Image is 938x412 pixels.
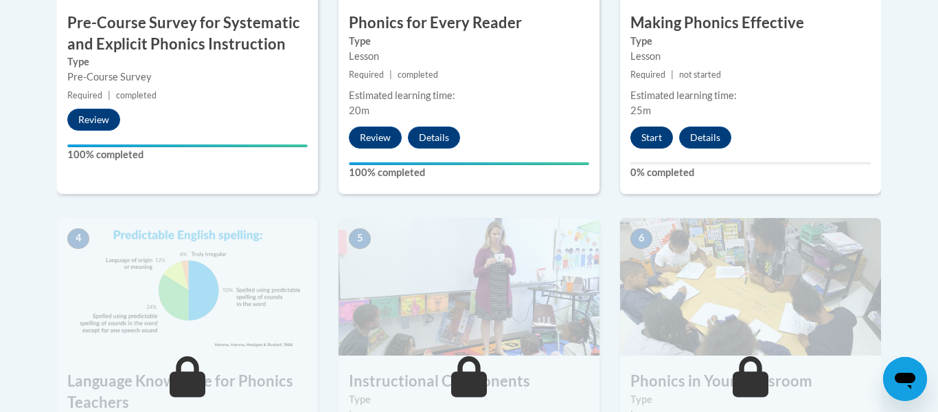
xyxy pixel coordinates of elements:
[67,69,308,85] div: Pre-Course Survey
[679,69,721,80] span: not started
[630,49,871,64] div: Lesson
[349,165,589,180] label: 100% completed
[57,12,318,55] h3: Pre-Course Survey for Systematic and Explicit Phonics Instruction
[389,69,392,80] span: |
[57,218,318,356] img: Course Image
[339,12,599,34] h3: Phonics for Every Reader
[630,228,652,249] span: 6
[349,49,589,64] div: Lesson
[630,392,871,407] label: Type
[630,105,651,116] span: 25m
[408,127,460,149] button: Details
[349,392,589,407] label: Type
[349,105,369,116] span: 20m
[679,127,731,149] button: Details
[630,34,871,49] label: Type
[67,228,89,249] span: 4
[349,88,589,103] div: Estimated learning time:
[67,54,308,69] label: Type
[398,69,438,80] span: completed
[339,371,599,392] h3: Instructional Components
[108,90,111,100] span: |
[671,69,674,80] span: |
[67,90,102,100] span: Required
[883,357,927,401] iframe: Button to launch messaging window
[630,127,673,149] button: Start
[349,162,589,165] div: Your progress
[620,371,881,392] h3: Phonics in Your Classroom
[630,69,665,80] span: Required
[630,88,871,103] div: Estimated learning time:
[116,90,157,100] span: completed
[67,109,120,131] button: Review
[67,144,308,147] div: Your progress
[620,12,881,34] h3: Making Phonics Effective
[339,218,599,356] img: Course Image
[67,147,308,162] label: 100% completed
[349,228,371,249] span: 5
[349,34,589,49] label: Type
[620,218,881,356] img: Course Image
[349,127,402,149] button: Review
[349,69,384,80] span: Required
[630,165,871,180] label: 0% completed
